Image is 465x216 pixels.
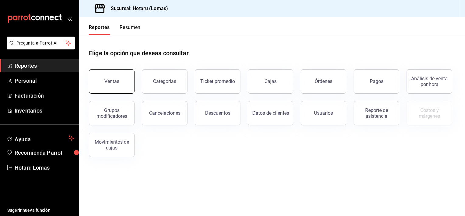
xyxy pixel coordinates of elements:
[7,37,75,49] button: Pregunta a Parrot AI
[248,69,293,94] button: Cajas
[7,207,74,214] span: Sugerir nueva función
[16,40,65,46] span: Pregunta a Parrot AI
[15,106,74,115] span: Inventarios
[89,24,141,35] div: navigation tabs
[120,24,141,35] button: Resumen
[407,69,452,94] button: Análisis de venta por hora
[200,78,235,84] div: Ticket promedio
[104,78,119,84] div: Ventas
[93,139,131,151] div: Movimientos de cajas
[89,49,189,58] h1: Elige la opción que deseas consultar
[15,164,74,172] span: Hotaru Lomas
[264,78,277,84] div: Cajas
[142,101,187,125] button: Cancelaciones
[15,92,74,100] span: Facturación
[248,101,293,125] button: Datos de clientes
[301,101,346,125] button: Usuarios
[15,149,74,157] span: Recomienda Parrot
[301,69,346,94] button: Órdenes
[15,62,74,70] span: Reportes
[89,101,135,125] button: Grupos modificadores
[195,101,240,125] button: Descuentos
[89,133,135,157] button: Movimientos de cajas
[89,69,135,94] button: Ventas
[15,135,66,142] span: Ayuda
[314,110,333,116] div: Usuarios
[252,110,289,116] div: Datos de clientes
[106,5,168,12] h3: Sucursal: Hotaru (Lomas)
[354,101,399,125] button: Reporte de asistencia
[142,69,187,94] button: Categorías
[315,78,332,84] div: Órdenes
[358,107,395,119] div: Reporte de asistencia
[67,16,72,21] button: open_drawer_menu
[4,44,75,51] a: Pregunta a Parrot AI
[411,76,448,87] div: Análisis de venta por hora
[153,78,176,84] div: Categorías
[195,69,240,94] button: Ticket promedio
[407,101,452,125] button: Contrata inventarios para ver este reporte
[354,69,399,94] button: Pagos
[93,107,131,119] div: Grupos modificadores
[411,107,448,119] div: Costos y márgenes
[205,110,230,116] div: Descuentos
[89,24,110,35] button: Reportes
[370,78,383,84] div: Pagos
[149,110,180,116] div: Cancelaciones
[15,77,74,85] span: Personal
